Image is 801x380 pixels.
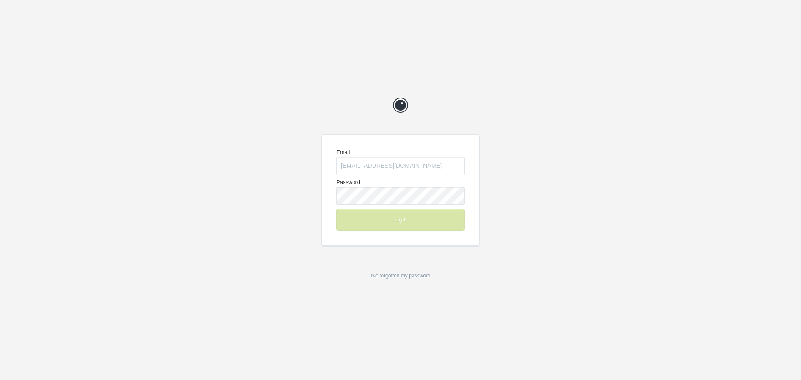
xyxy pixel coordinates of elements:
a: Prevue [388,93,413,118]
a: I've forgotten my password [370,273,430,279]
label: Password [336,179,465,205]
input: Password [336,187,465,205]
label: Email [336,149,465,175]
input: Email [336,157,465,175]
button: Log In [336,209,465,231]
